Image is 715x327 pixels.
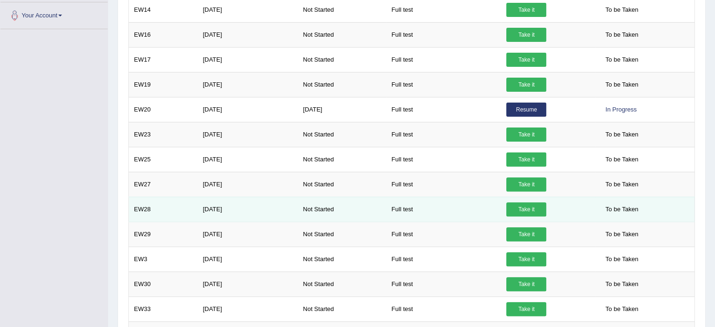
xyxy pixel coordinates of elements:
td: Not Started [298,122,386,147]
td: EW3 [129,247,198,271]
span: To be Taken [601,202,643,216]
td: Not Started [298,47,386,72]
td: Not Started [298,22,386,47]
a: Your Account [0,2,108,26]
span: To be Taken [601,177,643,191]
a: Take it [506,227,546,241]
span: To be Taken [601,152,643,167]
a: Resume [506,103,546,117]
span: To be Taken [601,128,643,142]
td: [DATE] [298,97,386,122]
td: EW23 [129,122,198,147]
td: Full test [386,147,502,172]
td: Full test [386,247,502,271]
span: To be Taken [601,3,643,17]
td: Full test [386,22,502,47]
td: Not Started [298,296,386,321]
td: [DATE] [197,22,298,47]
td: Not Started [298,222,386,247]
td: EW25 [129,147,198,172]
span: To be Taken [601,277,643,291]
td: Full test [386,271,502,296]
td: [DATE] [197,97,298,122]
td: EW29 [129,222,198,247]
td: EW17 [129,47,198,72]
td: Not Started [298,197,386,222]
td: Not Started [298,147,386,172]
a: Take it [506,252,546,266]
td: EW27 [129,172,198,197]
a: Take it [506,277,546,291]
td: [DATE] [197,247,298,271]
span: To be Taken [601,78,643,92]
td: Not Started [298,172,386,197]
td: [DATE] [197,172,298,197]
a: Take it [506,3,546,17]
td: Full test [386,72,502,97]
a: Take it [506,128,546,142]
a: Take it [506,53,546,67]
td: Full test [386,222,502,247]
span: To be Taken [601,227,643,241]
a: Take it [506,177,546,191]
td: Full test [386,296,502,321]
td: Full test [386,197,502,222]
td: EW16 [129,22,198,47]
div: In Progress [601,103,641,117]
span: To be Taken [601,302,643,316]
td: [DATE] [197,47,298,72]
a: Take it [506,302,546,316]
td: [DATE] [197,72,298,97]
td: Full test [386,97,502,122]
td: EW19 [129,72,198,97]
td: [DATE] [197,296,298,321]
td: [DATE] [197,197,298,222]
td: EW30 [129,271,198,296]
td: Not Started [298,72,386,97]
td: Full test [386,47,502,72]
td: EW33 [129,296,198,321]
a: Take it [506,78,546,92]
td: [DATE] [197,122,298,147]
td: [DATE] [197,271,298,296]
td: [DATE] [197,147,298,172]
td: Full test [386,122,502,147]
span: To be Taken [601,53,643,67]
span: To be Taken [601,252,643,266]
span: To be Taken [601,28,643,42]
td: Not Started [298,247,386,271]
td: [DATE] [197,222,298,247]
a: Take it [506,28,546,42]
td: EW28 [129,197,198,222]
a: Take it [506,152,546,167]
td: Not Started [298,271,386,296]
td: Full test [386,172,502,197]
td: EW20 [129,97,198,122]
a: Take it [506,202,546,216]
